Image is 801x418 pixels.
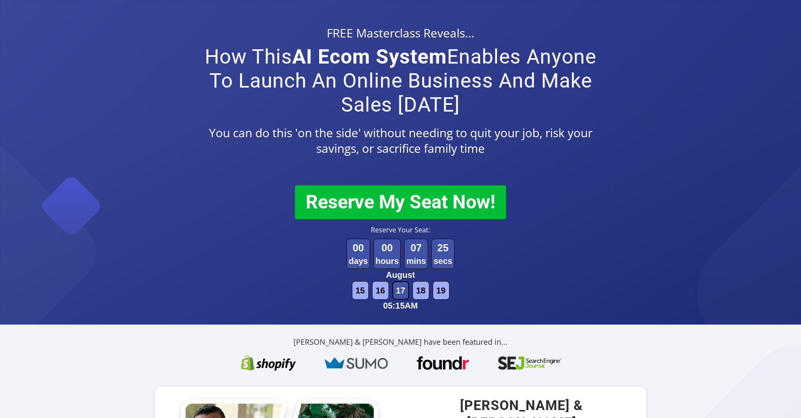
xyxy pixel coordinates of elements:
[386,269,415,281] div: August
[295,185,506,219] button: Reserve My Seat Now!
[406,255,426,267] div: mins
[412,281,429,300] div: 18
[433,281,449,300] div: 19
[194,40,607,121] div: How This Enables Anyone To Launch An Online Business And Make Sales [DATE]
[194,125,607,156] div: You can do this 'on the side' without needing to quit your job, risk your savings, or sacrifice f...
[392,281,409,300] div: 17
[383,300,418,312] div: 05:15AM
[292,45,447,69] b: AI Ecom System
[434,241,452,255] div: 25
[169,337,632,347] div: [PERSON_NAME] & [PERSON_NAME] have been featured in...
[375,241,399,255] div: 00
[194,25,607,40] div: FREE Masterclass Reveals…
[434,255,452,267] div: secs
[372,281,389,300] div: 16
[251,226,550,234] div: Reserve Your Seat:
[349,255,368,267] div: days
[349,241,368,255] div: 00
[406,241,426,255] div: 07
[375,255,399,267] div: hours
[352,281,369,300] div: 15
